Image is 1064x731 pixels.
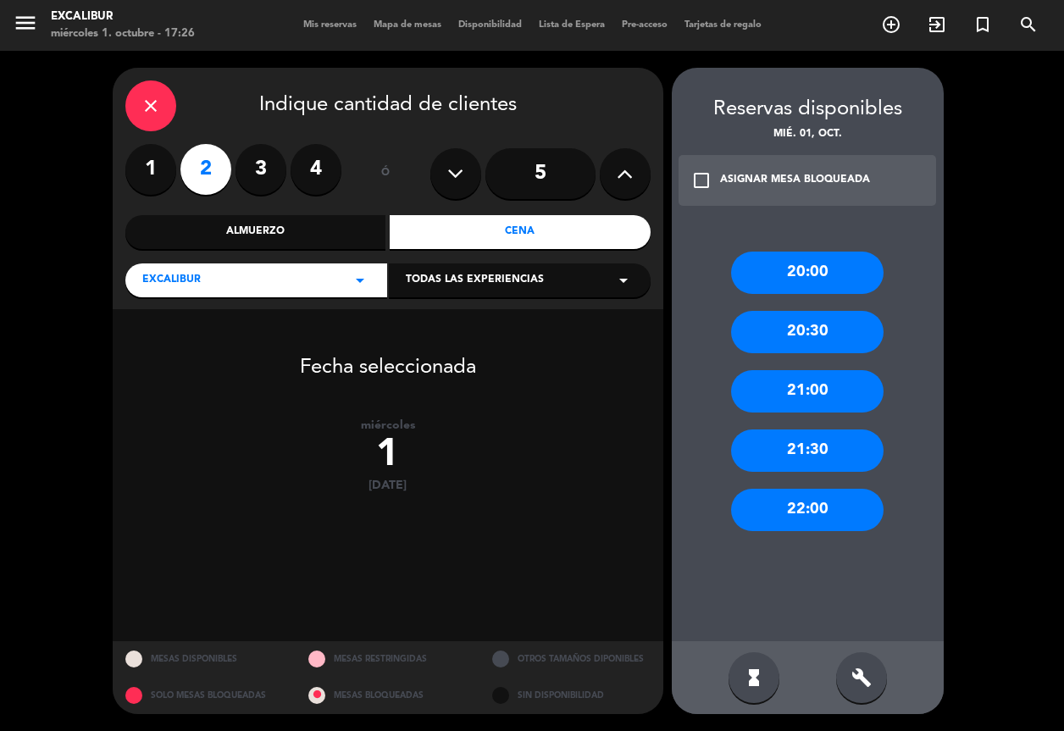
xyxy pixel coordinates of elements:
div: SOLO MESAS BLOQUEADAS [113,678,296,714]
i: exit_to_app [927,14,947,35]
span: Tarjetas de regalo [676,20,770,30]
div: Excalibur [51,8,195,25]
span: Mis reservas [295,20,365,30]
label: 1 [125,144,176,195]
div: mié. 01, oct. [672,126,944,143]
span: Todas las experiencias [406,272,544,289]
div: OTROS TAMAÑOS DIPONIBLES [479,641,663,678]
i: search [1018,14,1039,35]
label: 4 [291,144,341,195]
i: close [141,96,161,116]
span: Disponibilidad [450,20,530,30]
div: 22:00 [731,489,884,531]
div: Indique cantidad de clientes [125,80,651,131]
i: menu [13,10,38,36]
div: MESAS RESTRINGIDAS [296,641,479,678]
i: arrow_drop_down [350,270,370,291]
div: MESAS BLOQUEADAS [296,678,479,714]
i: check_box_outline_blank [691,170,712,191]
i: turned_in_not [973,14,993,35]
span: Lista de Espera [530,20,613,30]
div: 21:30 [731,429,884,472]
span: Pre-acceso [613,20,676,30]
i: build [851,667,872,688]
div: Almuerzo [125,215,386,249]
div: 21:00 [731,370,884,413]
label: 2 [180,144,231,195]
div: SIN DISPONIBILIDAD [479,678,663,714]
div: miércoles [113,418,663,433]
div: 1 [113,433,663,479]
div: Fecha seleccionada [113,330,663,385]
div: ó [358,144,413,203]
div: Cena [390,215,651,249]
i: hourglass_full [744,667,764,688]
div: MESAS DISPONIBLES [113,641,296,678]
div: miércoles 1. octubre - 17:26 [51,25,195,42]
i: add_circle_outline [881,14,901,35]
span: Excalibur [142,272,201,289]
div: 20:00 [731,252,884,294]
span: Mapa de mesas [365,20,450,30]
i: arrow_drop_down [613,270,634,291]
label: 3 [236,144,286,195]
button: menu [13,10,38,42]
div: [DATE] [113,479,663,493]
div: ASIGNAR MESA BLOQUEADA [720,172,870,189]
div: 20:30 [731,311,884,353]
div: Reservas disponibles [672,93,944,126]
